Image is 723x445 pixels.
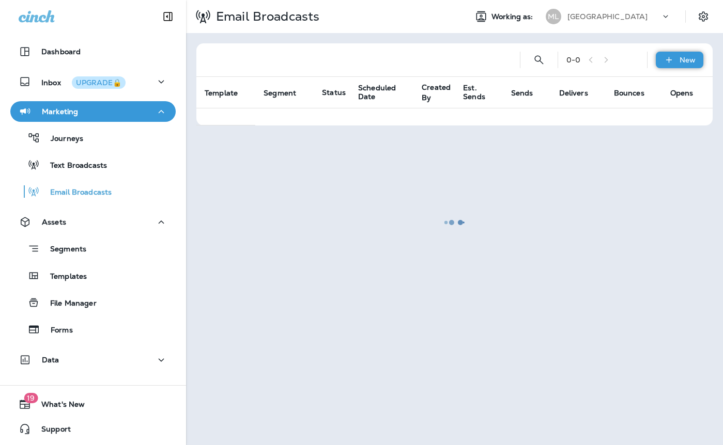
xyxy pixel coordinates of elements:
p: Forms [40,326,73,336]
p: Segments [40,245,86,255]
button: Text Broadcasts [10,154,176,176]
p: Journeys [40,134,83,144]
button: Journeys [10,127,176,149]
p: Dashboard [41,47,81,56]
button: Segments [10,237,176,260]
button: Assets [10,212,176,232]
button: UPGRADE🔒 [72,76,126,89]
p: Email Broadcasts [40,188,112,198]
span: Support [31,425,71,437]
button: Data [10,349,176,370]
span: 19 [24,393,38,403]
span: What's New [31,400,85,412]
p: Inbox [41,76,126,87]
div: UPGRADE🔒 [76,79,121,86]
button: Forms [10,319,176,340]
button: 19What's New [10,394,176,415]
p: Templates [40,272,87,282]
button: Marketing [10,101,176,122]
button: Templates [10,265,176,287]
button: Dashboard [10,41,176,62]
p: New [680,56,696,64]
button: File Manager [10,292,176,313]
button: Support [10,419,176,439]
p: File Manager [40,299,97,309]
button: InboxUPGRADE🔒 [10,71,176,92]
p: Data [42,356,59,364]
p: Text Broadcasts [40,161,107,171]
p: Marketing [42,107,78,116]
button: Email Broadcasts [10,181,176,202]
p: Assets [42,218,66,226]
button: Collapse Sidebar [153,6,182,27]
